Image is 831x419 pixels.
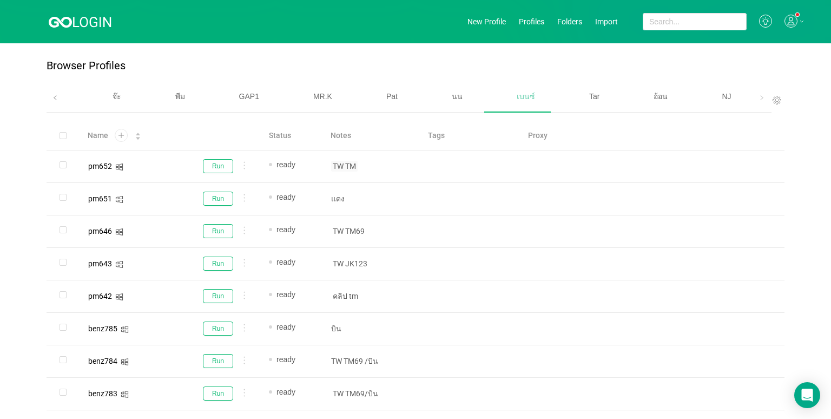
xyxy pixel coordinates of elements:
span: อ้อน [654,92,668,101]
span: Status [269,130,291,141]
span: ready [276,225,295,234]
span: เบนซ์ [517,92,535,101]
span: MR.K [313,92,332,101]
span: GAP1 [239,92,259,101]
p: แดง [331,193,410,204]
button: Run [203,354,233,368]
span: TW TM69/บิน [331,388,380,399]
sup: 1 [796,13,799,16]
div: Sort [135,131,141,139]
a: Import [595,17,618,26]
span: ready [276,290,295,299]
span: Pat [386,92,398,101]
a: Profiles [519,17,544,26]
span: Name [88,130,108,141]
div: benz784 [88,357,117,365]
span: Tar [589,92,599,101]
button: Run [203,257,233,271]
div: Open Intercom Messenger [794,382,820,408]
span: นน [452,92,463,101]
div: pm642 [88,292,112,300]
div: benz783 [88,390,117,397]
span: TW TM69 [331,226,366,237]
span: /บิน [363,356,380,366]
span: TW JK123 [331,258,369,269]
i: icon: windows [115,260,123,269]
i: icon: right [759,95,764,101]
span: คลิป tm [331,291,360,302]
i: icon: windows [121,358,129,366]
button: Run [203,224,233,238]
span: ready [276,160,295,169]
p: TW TM69 [331,356,410,366]
span: Notes [331,130,351,141]
i: icon: windows [121,325,129,333]
p: บิน [331,323,410,334]
span: Proxy [528,130,548,141]
div: benz785 [88,325,117,332]
div: pm646 [88,227,112,235]
i: icon: windows [115,293,123,301]
a: Folders [557,17,582,26]
div: pm652 [88,162,112,170]
i: icon: windows [115,195,123,204]
button: Run [203,192,233,206]
i: icon: windows [121,390,129,398]
i: icon: windows [115,163,123,171]
span: จ๊ะ [113,92,121,101]
span: TW TM [331,161,358,172]
input: Search... [643,13,747,30]
i: icon: left [52,95,58,101]
span: ready [276,388,295,396]
a: New Profile [467,17,506,26]
span: ready [276,193,295,201]
i: icon: caret-down [135,135,141,139]
div: pm651 [88,195,112,202]
span: ready [276,355,295,364]
p: Browser Profiles [47,60,126,72]
span: ready [276,323,295,331]
span: ready [276,258,295,266]
button: Run [203,289,233,303]
i: icon: windows [115,228,123,236]
button: Run [203,322,233,336]
span: NJ [722,92,731,101]
span: พีม [175,92,185,101]
i: icon: caret-up [135,132,141,135]
button: Run [203,387,233,401]
span: Tags [428,130,445,141]
div: pm643 [88,260,112,267]
button: Run [203,159,233,173]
